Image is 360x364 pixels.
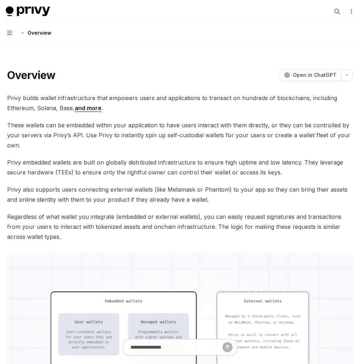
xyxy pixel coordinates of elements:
[27,29,51,37] div: Overview
[7,120,353,150] span: These wallets can be embedded within your application to have users interact with them directly, ...
[75,104,101,112] a: and more
[331,6,343,17] button: Open search
[7,69,55,82] h1: Overview
[7,185,353,205] span: Privy also supports users connecting external wallets (like Metamask or Phantom) to your app so t...
[7,212,353,242] span: Regardless of what wallet you integrate (embedded or external wallets), you can easily request si...
[347,6,354,16] button: More actions
[222,342,232,352] button: Send message
[293,72,336,79] span: Open in ChatGPT
[7,93,353,113] span: Privy builds wallet infrastructure that empowers users and applications to transact on hundreds o...
[7,157,353,177] span: Privy embedded wallets are built on globally distributed infrastructure to ensure high uptime and...
[130,339,222,355] input: Ask a question...
[6,6,50,16] img: light logo
[280,69,341,81] button: Open in ChatGPT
